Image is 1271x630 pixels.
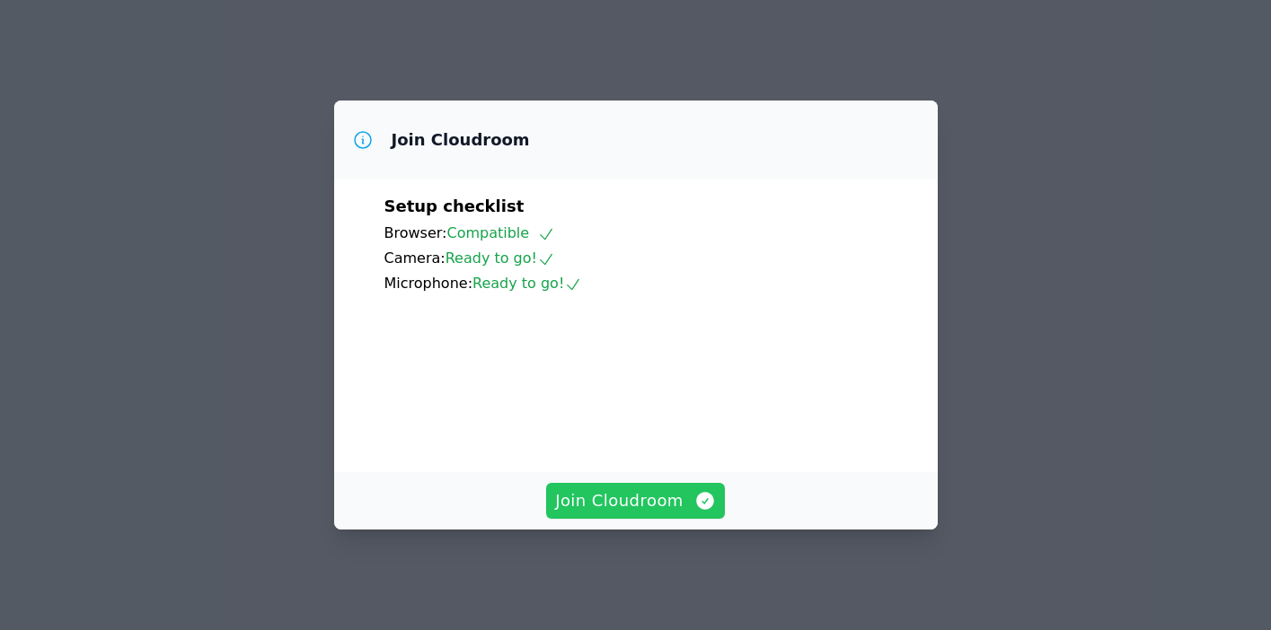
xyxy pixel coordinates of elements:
span: Microphone: [384,275,473,292]
span: Compatible [446,224,555,241]
span: Setup checklist [384,197,525,215]
span: Camera: [384,249,446,267]
span: Join Cloudroom [555,488,716,513]
span: Browser: [384,224,447,241]
span: Ready to go! [446,249,555,267]
h3: Join Cloudroom [392,129,530,151]
button: Join Cloudroom [546,483,725,519]
span: Ready to go! [472,275,582,292]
